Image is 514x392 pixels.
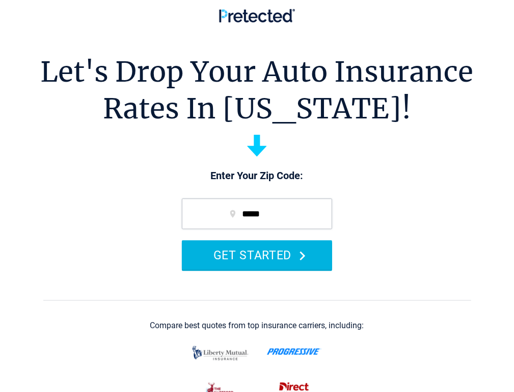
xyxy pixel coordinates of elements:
[182,240,332,269] button: GET STARTED
[172,169,342,183] p: Enter Your Zip Code:
[219,9,295,22] img: Pretected Logo
[267,348,321,355] img: progressive
[41,54,474,127] h1: Let's Drop Your Auto Insurance Rates In [US_STATE]!
[182,199,332,229] input: zip code
[190,341,251,365] img: liberty
[150,321,364,330] div: Compare best quotes from top insurance carriers, including:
